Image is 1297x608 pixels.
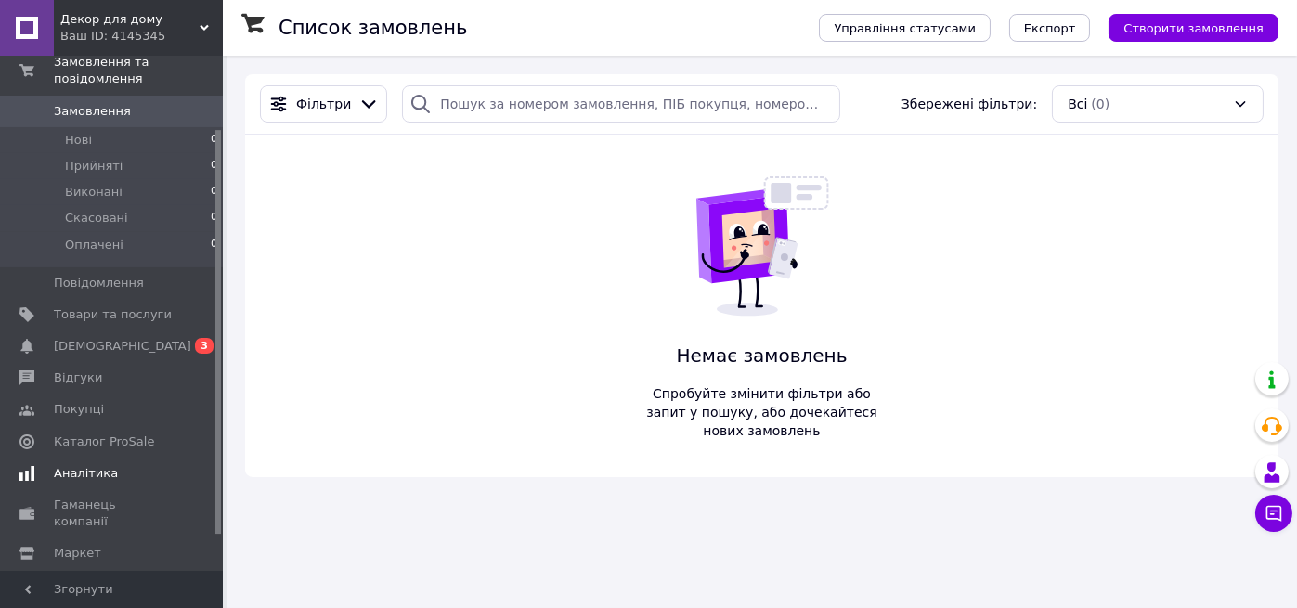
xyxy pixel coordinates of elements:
a: Створити замовлення [1090,19,1278,34]
span: Каталог ProSale [54,433,154,450]
span: Нові [65,132,92,149]
span: Управління статусами [834,21,976,35]
span: Маркет [54,545,101,562]
span: Скасовані [65,210,128,226]
span: Створити замовлення [1123,21,1264,35]
span: Покупці [54,401,104,418]
input: Пошук за номером замовлення, ПІБ покупця, номером телефону, Email, номером накладної [402,85,840,123]
span: Збережені фільтри: [901,95,1037,113]
span: 0 [211,237,217,253]
button: Управління статусами [819,14,991,42]
span: 0 [211,132,217,149]
span: 0 [211,184,217,201]
button: Створити замовлення [1109,14,1278,42]
span: Відгуки [54,369,102,386]
span: Оплачені [65,237,123,253]
span: Фільтри [296,95,351,113]
span: Виконані [65,184,123,201]
span: (0) [1091,97,1109,111]
span: Прийняті [65,158,123,175]
span: Спробуйте змінити фільтри або запит у пошуку, або дочекайтеся нових замовлень [640,384,885,440]
div: Ваш ID: 4145345 [60,28,223,45]
span: 0 [211,158,217,175]
span: Гаманець компанії [54,497,172,530]
button: Експорт [1009,14,1091,42]
span: Експорт [1024,21,1076,35]
span: [DEMOGRAPHIC_DATA] [54,338,191,355]
span: Всі [1068,95,1087,113]
span: Замовлення [54,103,131,120]
h1: Список замовлень [279,17,467,39]
span: Немає замовлень [640,343,885,369]
span: Декор для дому [60,11,200,28]
span: Товари та послуги [54,306,172,323]
button: Чат з покупцем [1255,495,1292,532]
span: 0 [211,210,217,226]
span: Повідомлення [54,275,144,291]
span: Замовлення та повідомлення [54,54,223,87]
span: Аналітика [54,465,118,482]
span: 3 [195,338,214,354]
